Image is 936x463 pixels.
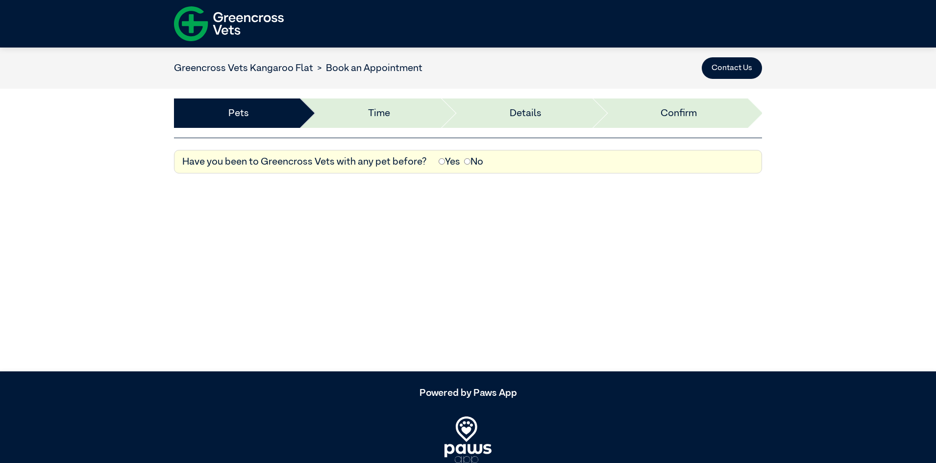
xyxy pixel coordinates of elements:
nav: breadcrumb [174,61,422,75]
input: No [464,158,470,165]
label: No [464,154,483,169]
h5: Powered by Paws App [174,387,762,399]
button: Contact Us [702,57,762,79]
a: Greencross Vets Kangaroo Flat [174,63,313,73]
label: Yes [439,154,460,169]
li: Book an Appointment [313,61,422,75]
input: Yes [439,158,445,165]
label: Have you been to Greencross Vets with any pet before? [182,154,427,169]
img: f-logo [174,2,284,45]
a: Pets [228,106,249,121]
